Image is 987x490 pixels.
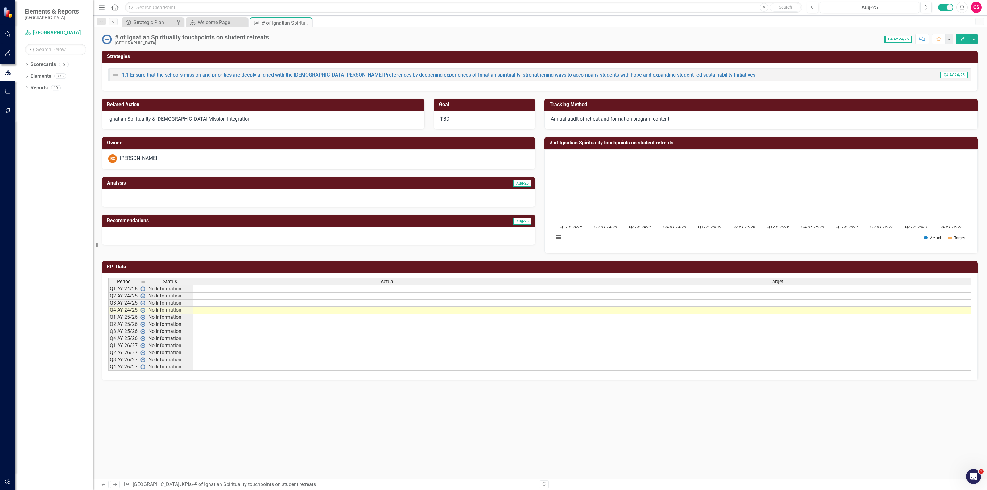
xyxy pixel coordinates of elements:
td: Q4 AY 24/25 [108,307,139,314]
td: No Information [147,363,193,371]
img: wPkqUstsMhMTgAAAABJRU5ErkJggg== [140,364,145,369]
text: Q2 AY 26/27 [870,225,893,229]
img: Not Defined [112,71,119,78]
span: Ignatian Spirituality & [DEMOGRAPHIC_DATA] Mission Integration [108,116,250,122]
button: View chart menu, Chart [554,233,563,241]
span: Annual audit of retreat and formation program content [551,116,669,122]
div: # of Ignatian Spirituality touchpoints on student retreats [194,481,316,487]
div: Chart. Highcharts interactive chart. [551,154,971,247]
img: wPkqUstsMhMTgAAAABJRU5ErkJggg== [140,336,145,341]
td: Q4 AY 25/26 [108,335,139,342]
span: Search [779,5,792,10]
span: Period [117,279,131,284]
div: BC [108,154,117,163]
text: Q2 AY 25/26 [733,225,755,229]
span: Q4 AY 24/25 [940,72,968,78]
td: Q1 AY 24/25 [108,285,139,293]
a: Scorecards [31,61,56,68]
a: [GEOGRAPHIC_DATA] [25,29,86,36]
text: Q1 AY 26/27 [836,225,858,229]
td: No Information [147,335,193,342]
div: # of Ignatian Spirituality touchpoints on student retreats [115,34,269,41]
img: ClearPoint Strategy [2,6,14,18]
td: No Information [147,342,193,349]
div: # of Ignatian Spirituality touchpoints on student retreats [262,19,310,27]
a: Welcome Page [188,19,246,26]
h3: Owner [107,140,532,146]
h3: Analysis [107,180,316,186]
h3: Recommendations [107,218,397,223]
td: No Information [147,356,193,363]
img: No Information [102,34,112,44]
td: Q3 AY 25/26 [108,328,139,335]
input: Search ClearPoint... [125,2,802,13]
div: 5 [59,62,69,67]
div: [GEOGRAPHIC_DATA] [115,41,269,45]
div: Aug-25 [822,4,917,11]
span: Actual [381,279,394,284]
td: Q2 AY 25/26 [108,321,139,328]
td: Q2 AY 24/25 [108,293,139,300]
td: Q3 AY 24/25 [108,300,139,307]
span: Status [163,279,177,284]
td: No Information [147,314,193,321]
img: wPkqUstsMhMTgAAAABJRU5ErkJggg== [140,357,145,362]
button: Search [770,3,801,12]
a: Strategic Plan [123,19,174,26]
span: Q4 AY 24/25 [884,36,912,43]
text: Q3 AY 25/26 [767,225,789,229]
h3: Goal [439,102,532,107]
div: Strategic Plan [134,19,174,26]
a: Reports [31,85,48,92]
td: Q1 AY 25/26 [108,314,139,321]
text: Q2 AY 24/25 [594,225,617,229]
text: Q4 AY 25/26 [801,225,824,229]
td: Q2 AY 26/27 [108,349,139,356]
td: No Information [147,293,193,300]
h3: KPI Data [107,264,975,270]
img: wPkqUstsMhMTgAAAABJRU5ErkJggg== [140,301,145,305]
a: Elements [31,73,51,80]
div: » » [124,481,535,488]
input: Search Below... [25,44,86,55]
button: Show Actual [924,235,941,240]
a: KPIs [182,481,192,487]
text: Q3 AY 26/27 [905,225,927,229]
button: CS [971,2,982,13]
td: Q3 AY 26/27 [108,356,139,363]
span: TBD [440,116,450,122]
img: wPkqUstsMhMTgAAAABJRU5ErkJggg== [140,350,145,355]
a: [GEOGRAPHIC_DATA] [133,481,179,487]
td: Q4 AY 26/27 [108,363,139,371]
td: No Information [147,285,193,293]
text: Q3 AY 24/25 [629,225,651,229]
h3: # of Ignatian Spirituality touchpoints on student retreats [550,140,975,146]
button: Show Target [948,235,965,240]
h3: Strategies [107,54,975,59]
td: No Information [147,300,193,307]
img: wPkqUstsMhMTgAAAABJRU5ErkJggg== [140,315,145,320]
span: 1 [979,469,984,474]
h3: Related Action [107,102,421,107]
img: wPkqUstsMhMTgAAAABJRU5ErkJggg== [140,308,145,313]
span: Target [770,279,783,284]
text: Q1 AY 24/25 [560,225,582,229]
h3: Tracking Method [550,102,975,107]
div: [PERSON_NAME] [120,155,157,162]
img: wPkqUstsMhMTgAAAABJRU5ErkJggg== [140,329,145,334]
div: 19 [51,85,61,90]
td: No Information [147,307,193,314]
span: Aug-25 [513,218,531,225]
span: Elements & Reports [25,8,79,15]
a: 1.1 Ensure that the school's mission and priorities are deeply aligned with the [DEMOGRAPHIC_DATA... [122,72,755,78]
iframe: Intercom live chat [966,469,981,484]
td: No Information [147,349,193,356]
span: Aug-25 [513,180,531,187]
text: Q4 AY 24/25 [663,225,686,229]
img: 8DAGhfEEPCf229AAAAAElFTkSuQmCC [141,280,146,284]
svg: Interactive chart [551,154,971,247]
small: [GEOGRAPHIC_DATA] [25,15,79,20]
td: Q1 AY 26/27 [108,342,139,349]
button: Aug-25 [820,2,919,13]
